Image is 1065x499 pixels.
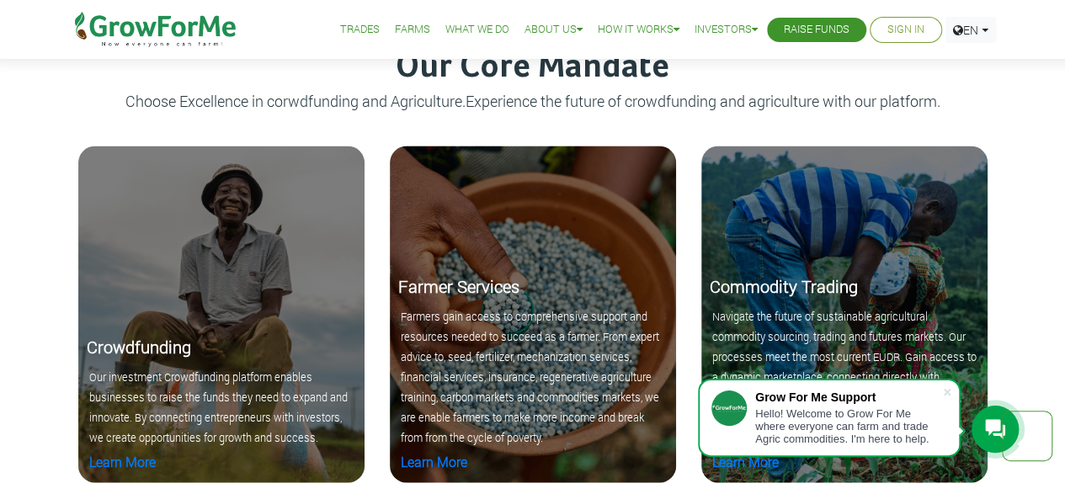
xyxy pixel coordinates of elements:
[755,390,942,404] div: Grow For Me Support
[784,21,849,39] a: Raise Funds
[395,21,430,39] a: Farms
[887,21,924,39] a: Sign In
[89,370,348,444] small: Our investment Crowdfunding platform enables businesses to raise the funds they need to expand an...
[525,21,583,39] a: About Us
[712,453,779,470] a: Learn More
[340,21,380,39] a: Trades
[401,310,659,444] small: Farmers gain access to comprehensive support and resources needed to succeed as a farmer. From ex...
[87,336,191,358] b: Crowdfunding
[401,453,467,470] a: Learn More
[712,310,977,444] small: Navigate the future of sustainable agricultural commodity sourcing, trading and futures markets. ...
[695,21,758,39] a: Investors
[598,21,679,39] a: How it Works
[755,407,942,445] div: Hello! Welcome to Grow For Me where everyone can farm and trade Agric commodities. I'm here to help.
[398,275,519,297] b: Farmer Services
[68,90,998,113] p: Choose Excellence in corwdfunding and Agriculture.Experience the future of crowdfunding and agric...
[445,21,509,39] a: What We Do
[68,47,998,88] h3: Our Core Mandate
[710,275,858,297] b: Commodity Trading
[89,453,156,470] a: Learn More
[945,17,996,43] a: EN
